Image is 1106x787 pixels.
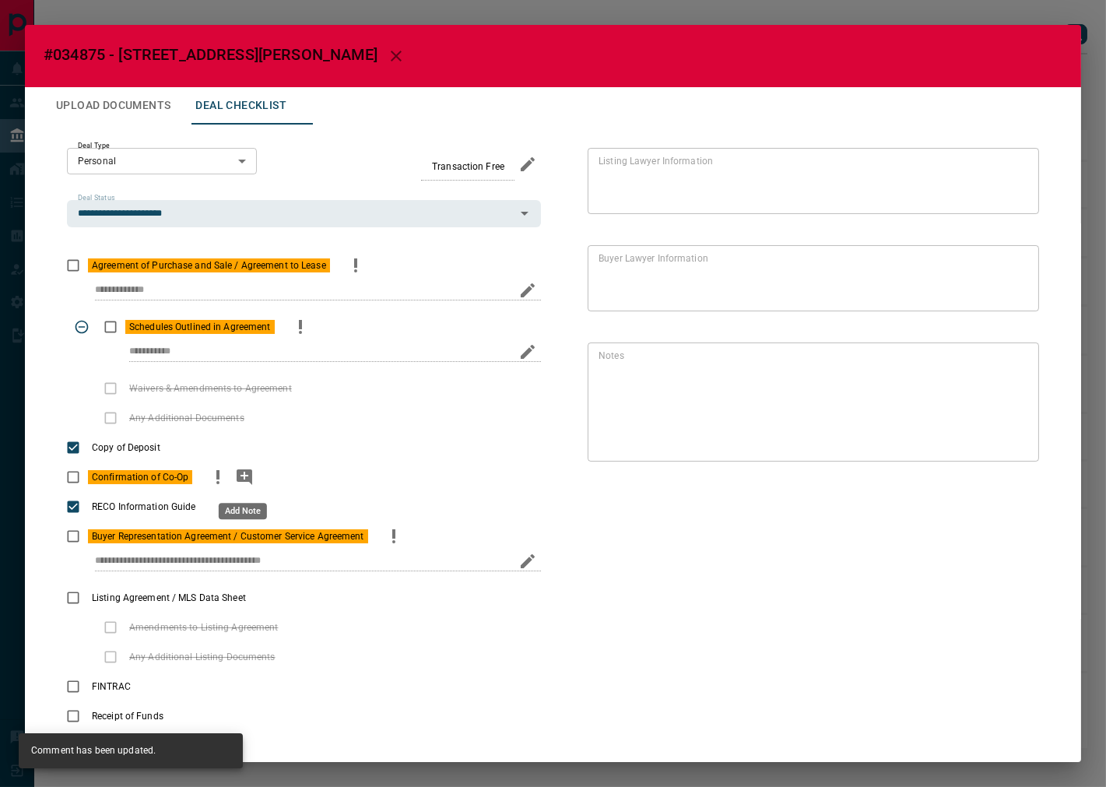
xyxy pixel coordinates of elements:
[78,141,110,151] label: Deal Type
[125,650,279,664] span: Any Additional Listing Documents
[88,680,135,694] span: FINTRAC
[205,462,231,492] button: priority
[88,500,199,514] span: RECO Information Guide
[88,258,330,272] span: Agreement of Purchase and Sale / Agreement to Lease
[381,522,407,551] button: priority
[125,381,296,395] span: Waivers & Amendments to Agreement
[219,503,267,519] div: Add Note
[88,591,250,605] span: Listing Agreement / MLS Data Sheet
[88,470,192,484] span: Confirmation of Co-Op
[88,529,368,543] span: Buyer Representation Agreement / Customer Service Agreement
[599,155,1022,208] textarea: text field
[125,620,283,634] span: Amendments to Listing Agreement
[514,339,541,365] button: edit
[514,202,535,224] button: Open
[95,551,508,571] input: checklist input
[95,280,508,300] input: checklist input
[88,709,167,723] span: Receipt of Funds
[514,151,541,177] button: edit
[287,312,314,342] button: priority
[31,738,156,764] div: Comment has been updated.
[514,277,541,304] button: edit
[44,45,377,64] span: #034875 - [STREET_ADDRESS][PERSON_NAME]
[183,87,299,125] button: Deal Checklist
[342,251,369,280] button: priority
[231,462,258,492] button: add note
[514,548,541,574] button: edit
[599,252,1022,305] textarea: text field
[78,193,114,203] label: Deal Status
[129,342,508,362] input: checklist input
[125,411,248,425] span: Any Additional Documents
[599,350,1022,455] textarea: text field
[44,87,183,125] button: Upload Documents
[125,320,275,334] span: Schedules Outlined in Agreement
[88,441,164,455] span: Copy of Deposit
[67,312,97,342] span: Toggle Applicable
[67,148,257,174] div: Personal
